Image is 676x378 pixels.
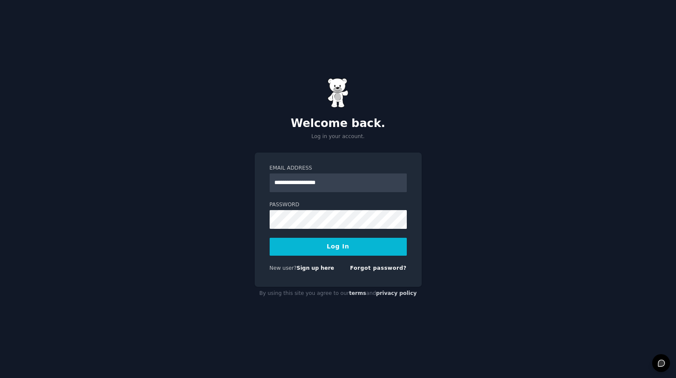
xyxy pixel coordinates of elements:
[296,265,334,271] a: Sign up here
[270,265,297,271] span: New user?
[270,238,407,256] button: Log In
[349,290,366,296] a: terms
[328,78,349,108] img: Gummy Bear
[255,287,422,300] div: By using this site you agree to our and
[376,290,417,296] a: privacy policy
[255,117,422,130] h2: Welcome back.
[270,164,407,172] label: Email Address
[270,201,407,209] label: Password
[255,133,422,141] p: Log in your account.
[350,265,407,271] a: Forgot password?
